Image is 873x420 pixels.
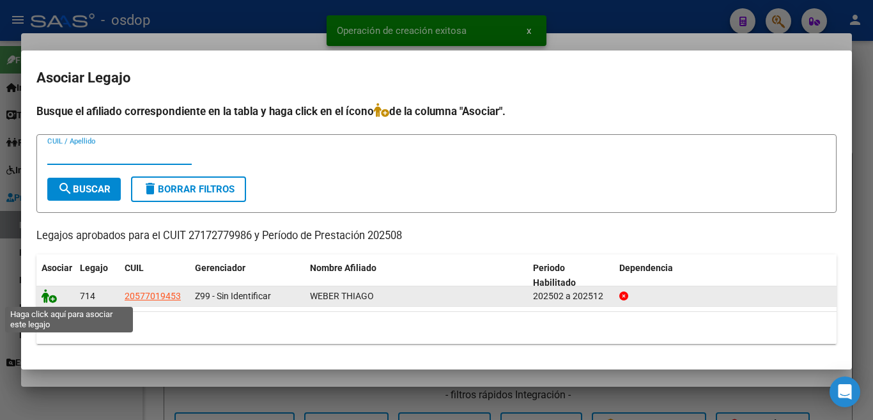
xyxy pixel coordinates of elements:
[75,254,120,297] datatable-header-cell: Legajo
[47,178,121,201] button: Buscar
[58,181,73,196] mat-icon: search
[36,66,837,90] h2: Asociar Legajo
[36,103,837,120] h4: Busque el afiliado correspondiente en la tabla y haga click en el ícono de la columna "Asociar".
[42,263,72,273] span: Asociar
[125,263,144,273] span: CUIL
[80,291,95,301] span: 714
[143,183,235,195] span: Borrar Filtros
[190,254,305,297] datatable-header-cell: Gerenciador
[310,263,376,273] span: Nombre Afiliado
[131,176,246,202] button: Borrar Filtros
[125,291,181,301] span: 20577019453
[310,291,374,301] span: WEBER THIAGO
[533,289,609,304] div: 202502 a 202512
[36,228,837,244] p: Legajos aprobados para el CUIT 27172779986 y Período de Prestación 202508
[528,254,614,297] datatable-header-cell: Periodo Habilitado
[120,254,190,297] datatable-header-cell: CUIL
[533,263,576,288] span: Periodo Habilitado
[195,263,245,273] span: Gerenciador
[830,377,860,407] div: Open Intercom Messenger
[58,183,111,195] span: Buscar
[614,254,837,297] datatable-header-cell: Dependencia
[36,312,837,344] div: 1 registros
[36,254,75,297] datatable-header-cell: Asociar
[305,254,528,297] datatable-header-cell: Nombre Afiliado
[143,181,158,196] mat-icon: delete
[195,291,271,301] span: Z99 - Sin Identificar
[80,263,108,273] span: Legajo
[619,263,673,273] span: Dependencia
